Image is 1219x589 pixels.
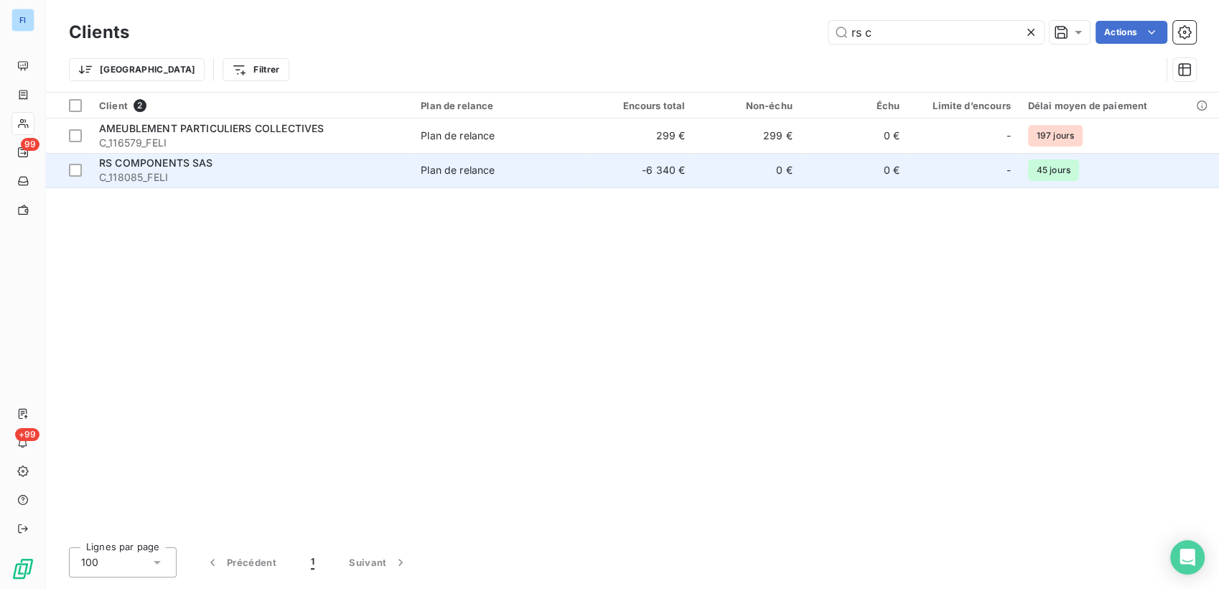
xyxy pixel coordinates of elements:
[81,555,98,570] span: 100
[332,547,425,578] button: Suivant
[801,119,908,153] td: 0 €
[99,170,403,185] span: C_118085_FELI
[188,547,294,578] button: Précédent
[1170,540,1205,575] div: Open Intercom Messenger
[294,547,332,578] button: 1
[99,122,324,134] span: AMEUBLEMENT PARTICULIERS COLLECTIVES
[69,19,129,45] h3: Clients
[828,21,1044,44] input: Rechercher
[693,153,800,187] td: 0 €
[801,153,908,187] td: 0 €
[311,555,314,570] span: 1
[587,119,693,153] td: 299 €
[587,153,693,187] td: -6 340 €
[99,100,128,111] span: Client
[69,58,205,81] button: [GEOGRAPHIC_DATA]
[810,100,900,111] div: Échu
[134,99,146,112] span: 2
[21,138,39,151] span: 99
[1028,100,1210,111] div: Délai moyen de paiement
[421,129,495,143] div: Plan de relance
[15,428,39,441] span: +99
[917,100,1011,111] div: Limite d’encours
[421,163,495,177] div: Plan de relance
[693,119,800,153] td: 299 €
[1007,129,1011,143] span: -
[99,136,403,150] span: C_116579_FELI
[421,100,578,111] div: Plan de relance
[1007,163,1011,177] span: -
[11,9,34,32] div: FI
[223,58,289,81] button: Filtrer
[1028,125,1083,147] span: 197 jours
[595,100,685,111] div: Encours total
[11,557,34,580] img: Logo LeanPay
[1096,21,1167,44] button: Actions
[99,157,213,169] span: RS COMPONENTS SAS
[702,100,792,111] div: Non-échu
[1028,159,1079,181] span: 45 jours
